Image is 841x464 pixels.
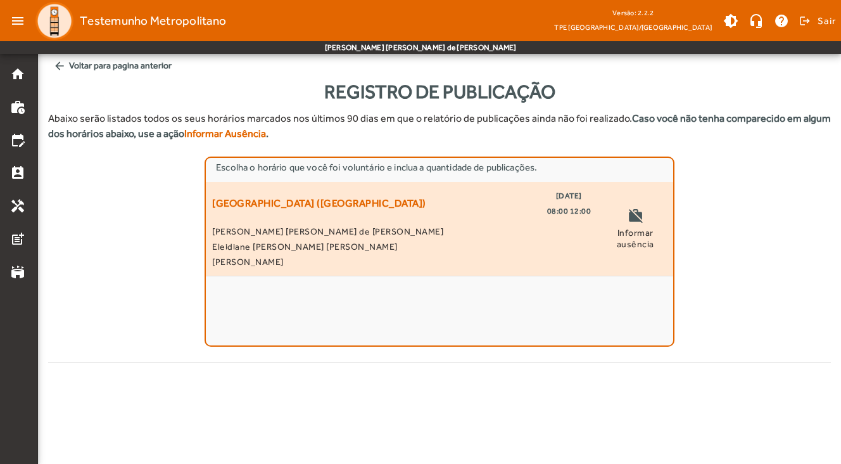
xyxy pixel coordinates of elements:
[818,11,836,31] span: Sair
[556,188,582,203] span: [DATE]
[30,2,226,40] a: Testemunho Metropolitano
[10,264,25,280] mat-icon: stadium
[212,188,426,219] span: [GEOGRAPHIC_DATA] ([GEOGRAPHIC_DATA])
[10,100,25,115] mat-icon: work_history
[554,21,712,34] span: TPE [GEOGRAPHIC_DATA]/[GEOGRAPHIC_DATA]
[184,127,266,139] strong: Informar Ausência
[10,67,25,82] mat-icon: home
[35,2,73,40] img: Logo TPE
[80,11,226,31] span: Testemunho Metropolitano
[5,8,30,34] mat-icon: menu
[48,54,831,77] span: Voltar para pagina anterior
[212,224,591,239] span: [PERSON_NAME] [PERSON_NAME] de [PERSON_NAME]
[10,231,25,247] mat-icon: post_add
[48,77,831,106] div: Registro de Publicação
[53,60,66,72] mat-icon: arrow_back
[48,111,831,141] p: Abaixo serão listados todos os seus horários marcados nos últimos 90 dias em que o relatório de p...
[547,203,591,219] span: 08:00 12:00
[628,208,643,227] mat-icon: work_off
[216,160,663,174] div: Escolha o horário que você foi voluntário e inclua a quantidade de publicações.
[212,239,591,254] span: Eleidiane [PERSON_NAME] [PERSON_NAME]
[797,11,836,30] button: Sair
[10,132,25,148] mat-icon: edit_calendar
[212,254,591,269] span: [PERSON_NAME]
[604,227,667,250] span: Informar ausência
[10,165,25,181] mat-icon: perm_contact_calendar
[554,5,712,21] div: Versão: 2.2.2
[10,198,25,214] mat-icon: handyman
